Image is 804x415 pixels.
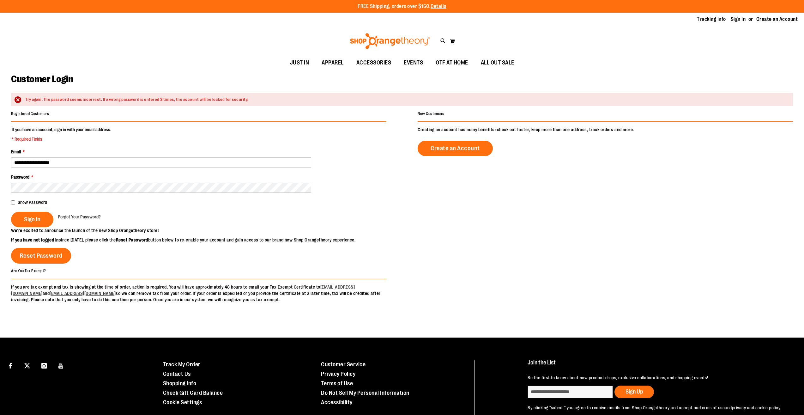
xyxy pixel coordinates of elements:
[731,16,746,23] a: Sign In
[431,145,480,152] span: Create an Account
[321,399,353,406] a: Accessibility
[11,212,53,227] button: Sign In
[11,112,49,116] strong: Registered Customers
[321,380,353,387] a: Terms of Use
[163,390,223,396] a: Check Gift Card Balance
[11,237,402,243] p: since [DATE], please click the button below to re-enable your account and gain access to our bran...
[11,269,46,273] strong: Are You Tax Exempt?
[39,360,50,371] a: Visit our Instagram page
[697,16,726,23] a: Tracking Info
[11,248,71,264] a: Reset Password
[11,126,112,142] legend: If you have an account, sign in with your email address.
[528,386,613,398] input: enter email
[290,56,309,70] span: JUST IN
[11,74,73,84] span: Customer Login
[418,141,493,156] a: Create an Account
[56,360,67,371] a: Visit our Youtube page
[626,388,643,395] span: Sign Up
[11,149,21,154] span: Email
[732,405,781,410] a: privacy and cookie policy.
[11,237,59,242] strong: If you have not logged in
[163,380,196,387] a: Shopping Info
[163,399,202,406] a: Cookie Settings
[322,56,344,70] span: APPAREL
[22,360,33,371] a: Visit our X page
[700,405,725,410] a: terms of use
[418,126,793,133] p: Creating an account has many benefits: check out faster, keep more than one address, track orders...
[20,252,63,259] span: Reset Password
[418,112,444,116] strong: New Customers
[321,361,366,368] a: Customer Service
[528,405,786,411] p: By clicking "submit" you agree to receive emails from Shop Orangetheory and accept our and
[349,33,431,49] img: Shop Orangetheory
[24,216,40,223] span: Sign In
[436,56,468,70] span: OTF AT HOME
[528,360,786,371] h4: Join the List
[11,284,386,303] p: If you are tax exempt and tax is showing at the time of order, action is required. You will have ...
[24,363,30,369] img: Twitter
[12,136,111,142] span: * Required Fields
[431,3,446,9] a: Details
[356,56,391,70] span: ACCESSORIES
[58,214,101,219] span: Forgot Your Password?
[756,16,798,23] a: Create an Account
[11,174,29,180] span: Password
[481,56,514,70] span: ALL OUT SALE
[321,371,355,377] a: Privacy Policy
[11,284,355,296] a: [EMAIL_ADDRESS][DOMAIN_NAME]
[528,375,786,381] p: Be the first to know about new product drops, exclusive collaborations, and shopping events!
[614,386,654,398] button: Sign Up
[11,227,402,234] p: We’re excited to announce the launch of the new Shop Orangetheory store!
[404,56,423,70] span: EVENTS
[18,200,47,205] span: Show Password
[50,291,116,296] a: [EMAIL_ADDRESS][DOMAIN_NAME]
[116,237,148,242] strong: Reset Password
[58,214,101,220] a: Forgot Your Password?
[163,361,201,368] a: Track My Order
[163,371,191,377] a: Contact Us
[25,97,787,103] div: Try again. The password seems incorrect. If a wrong password is entered 3 times, the account will...
[5,360,16,371] a: Visit our Facebook page
[321,390,409,396] a: Do Not Sell My Personal Information
[358,3,446,10] p: FREE Shipping, orders over $150.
